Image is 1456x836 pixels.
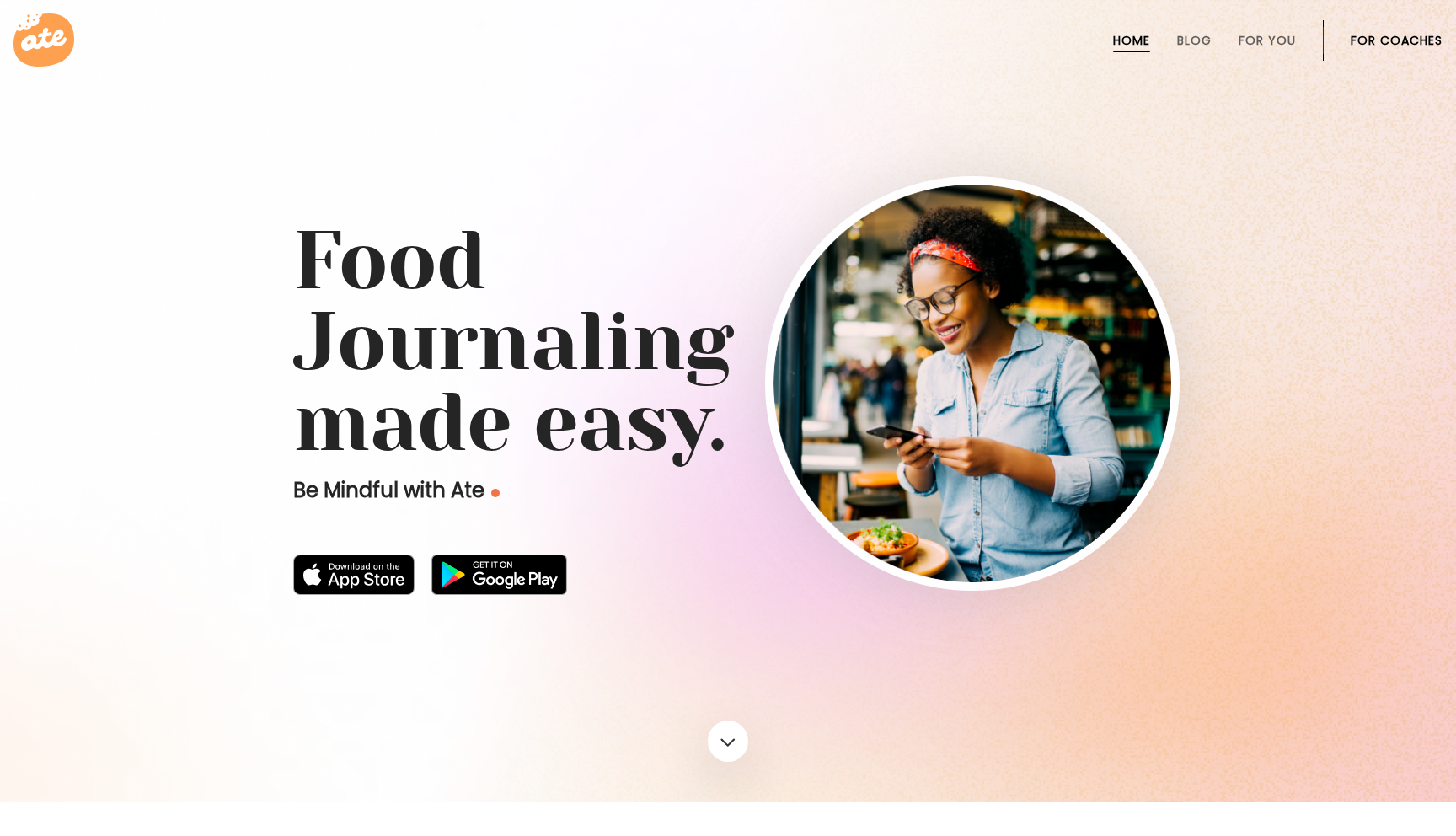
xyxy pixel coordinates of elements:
[1239,34,1296,47] a: For You
[293,221,1163,464] h1: Food Journaling made easy.
[1113,34,1150,47] a: Home
[293,477,765,504] p: Be Mindful with Ate
[773,185,1171,582] img: home-hero-img-rounded.png
[1177,34,1212,47] a: Blog
[1351,34,1443,47] a: For Coaches
[431,555,567,595] img: badge-download-google.png
[293,555,415,595] img: badge-download-apple.svg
